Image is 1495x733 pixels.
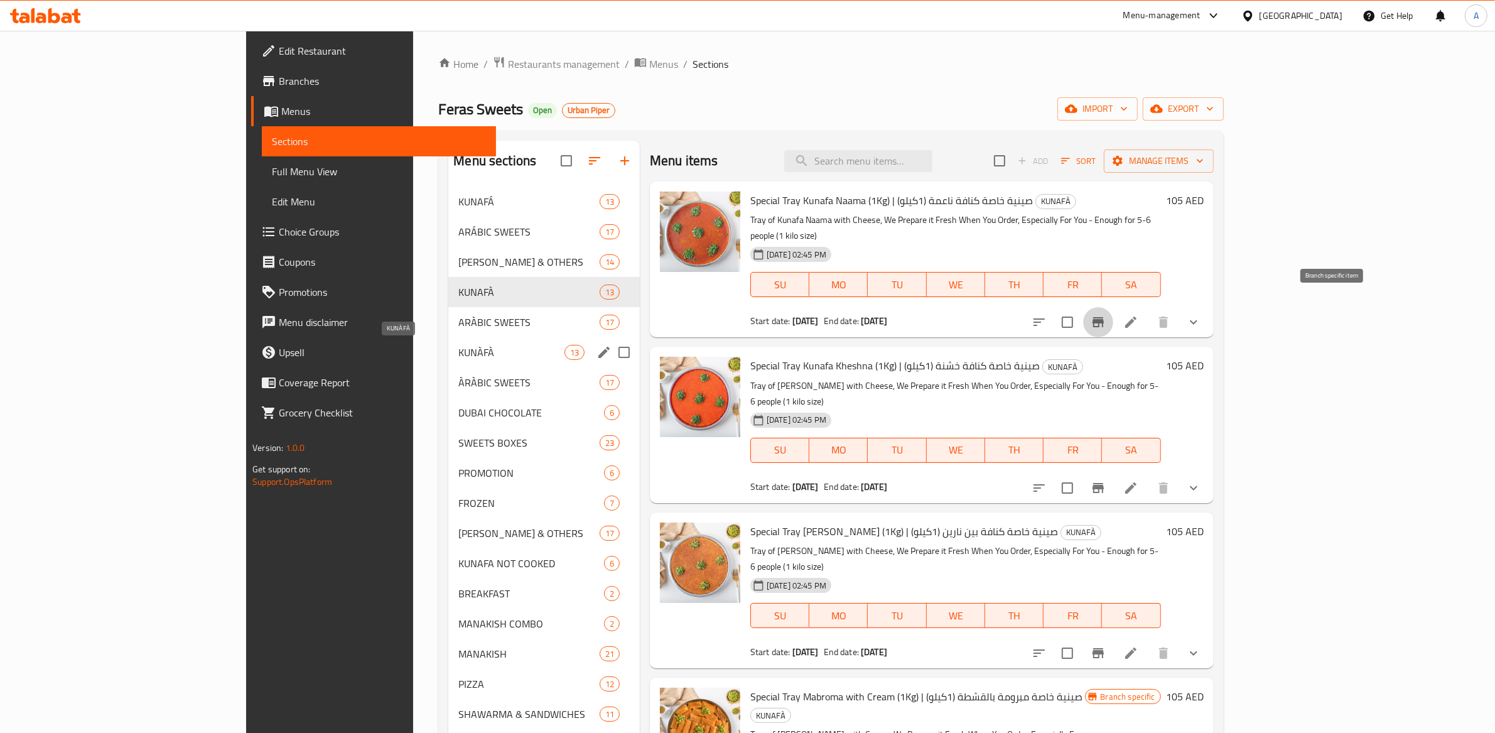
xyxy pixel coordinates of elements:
li: / [625,57,629,72]
span: 17 [600,528,619,540]
button: SA [1102,438,1160,463]
button: MO [809,603,868,628]
span: 11 [600,709,619,720]
div: items [604,465,620,481]
div: ARÀBIC SWEETS17 [448,307,640,337]
div: items [564,345,585,360]
span: SA [1107,607,1155,625]
span: [PERSON_NAME] & OTHERS [458,526,599,541]
span: FR [1049,441,1097,459]
svg: Show Choices [1186,646,1201,661]
span: SU [756,441,804,459]
span: Upsell [279,345,486,360]
button: delete [1148,473,1179,503]
img: Special Tray Kunafa Naama (1Kg) | صينية خاصة كنافة ناعمة (1كيلو) [660,192,740,272]
span: [PERSON_NAME] & OTHERS [458,254,599,269]
button: TH [985,438,1044,463]
span: PROMOTION [458,465,603,481]
b: [DATE] [861,479,887,495]
button: Branch-specific-item [1083,307,1113,337]
span: WE [932,607,980,625]
span: KUNAFA NOT COOKED [458,556,603,571]
a: Edit menu item [1123,481,1138,496]
span: TH [990,276,1039,294]
div: items [600,375,620,390]
div: items [600,254,620,269]
button: show more [1179,473,1209,503]
span: ARÁBIC SWEETS [458,224,599,239]
button: TU [868,438,926,463]
span: FR [1049,607,1097,625]
span: 6 [605,407,619,419]
a: Menu disclaimer [251,307,496,337]
div: PROMOTION6 [448,458,640,488]
a: Edit Menu [262,187,496,217]
h2: Menu items [650,151,718,170]
div: SWEETS BOXES23 [448,428,640,458]
span: Menus [281,104,486,119]
button: TH [985,272,1044,297]
span: Select all sections [553,148,580,174]
div: ARÁBIC SWEETS17 [448,217,640,247]
a: Branches [251,66,496,96]
p: Tray of [PERSON_NAME] with Cheese, We Prepare it Fresh When You Order, Especially For You - Enoug... [750,543,1161,575]
span: 13 [600,196,619,208]
div: items [600,707,620,722]
button: sort-choices [1024,473,1054,503]
h6: 105 AED [1166,523,1204,540]
div: AJEEN KUNAFA & OTHERS [458,526,599,541]
span: Special Tray Mabroma with Cream (1Kg) | صينية خاصة مبرومة بالقشطة (1كيلو) [750,687,1082,706]
a: Upsell [251,337,496,367]
span: 12 [600,678,619,690]
span: KUNAFÀ [1036,194,1076,209]
button: SA [1102,272,1160,297]
a: Promotions [251,277,496,307]
span: KUNÀFÀ [458,345,564,360]
span: Special Tray Kunafa Naama (1Kg) | صينية خاصة كنافة ناعمة (1كيلو) [750,191,1033,210]
span: End date: [824,644,859,660]
div: items [604,496,620,511]
span: Select to update [1054,475,1081,501]
div: items [604,586,620,601]
a: Sections [262,126,496,156]
img: Special Tray Kunafa Ben Naren (1Kg) | صينية خاصة كنافة بين نارين (1كيلو) [660,523,740,603]
button: WE [927,603,985,628]
button: FR [1044,272,1102,297]
span: PIZZA [458,676,599,692]
div: items [604,616,620,631]
svg: Show Choices [1186,481,1201,496]
span: KUNAFÀ [1061,525,1101,540]
span: Choice Groups [279,224,486,239]
b: [DATE] [861,313,887,329]
span: import [1067,101,1128,117]
div: KUNÀFÀ13edit [448,337,640,367]
div: items [600,194,620,209]
span: Select to update [1054,309,1081,335]
div: MANAKISH21 [448,639,640,669]
div: Open [528,103,557,118]
button: WE [927,272,985,297]
div: items [600,315,620,330]
span: SA [1107,276,1155,294]
div: items [600,435,620,450]
div: PIZZA12 [448,669,640,699]
b: [DATE] [792,644,819,660]
span: MANAKISH COMBO [458,616,603,631]
div: KUNAFÁ13 [448,187,640,217]
span: 17 [600,226,619,238]
span: 2 [605,588,619,600]
button: TU [868,272,926,297]
span: Start date: [750,479,791,495]
span: DUBAI CHOCOLATE [458,405,603,420]
span: Menu disclaimer [279,315,486,330]
div: DUBAI CHOCOLATE6 [448,398,640,428]
nav: breadcrumb [438,56,1223,72]
input: search [784,150,932,172]
button: MO [809,272,868,297]
li: / [683,57,688,72]
div: ÀRÀBIC SWEETS17 [448,367,640,398]
div: KUNAFÀ [1061,525,1101,540]
span: BREAKFAST [458,586,603,601]
h6: 105 AED [1166,357,1204,374]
